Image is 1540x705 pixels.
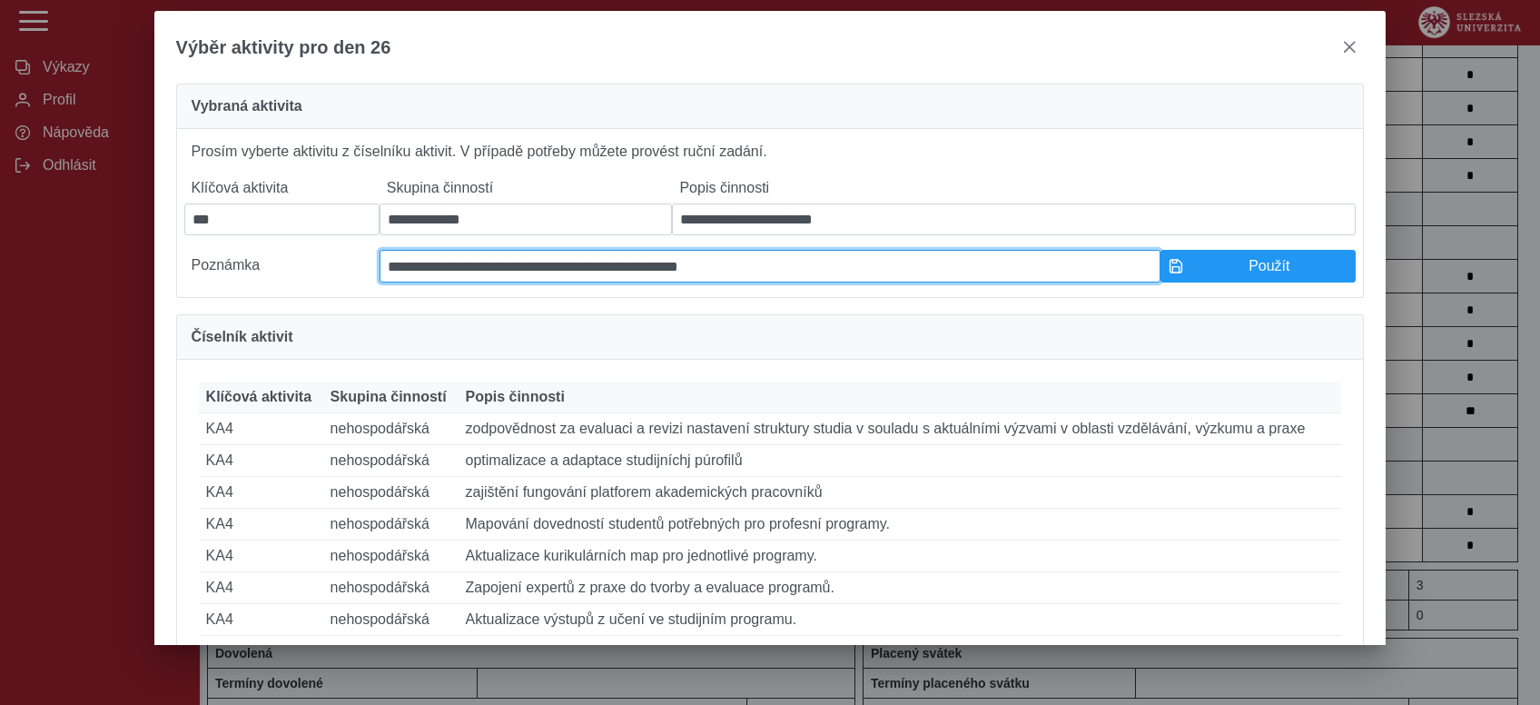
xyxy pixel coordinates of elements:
td: zodpovědnost za evaluaci a revizi nastavení struktury studia v souladu s aktuálními výzvami v obl... [459,413,1342,445]
td: KA4 [199,445,323,477]
td: Aktualizace výstupů z učení ve studijním programu. [459,604,1342,636]
td: KA4 [199,509,323,541]
label: Klíčová aktivita [184,173,380,204]
td: nehospodářská [323,413,459,445]
td: Mapování dovedností studentů potřebných pro profesní programy. [459,509,1342,541]
span: Vybraná aktivita [192,99,302,114]
label: Poznámka [184,250,380,283]
td: nehospodářská [323,477,459,509]
td: zajištění fungování platforem akademických pracovníků [459,477,1342,509]
td: nehospodářská [323,572,459,604]
td: KA4 [199,572,323,604]
td: KA4 [199,604,323,636]
td: KA4 [199,413,323,445]
td: optimalizace a adaptace studijníchj púrofilů [459,445,1342,477]
span: Popis činnosti [466,389,565,405]
td: KA4 [199,636,323,668]
span: Skupina činností [331,389,447,405]
td: Aktualizace kurikulárních map pro jednotlivé programy. [459,541,1342,572]
span: Číselník aktivit [192,330,293,344]
span: Použít [1190,258,1347,274]
span: Klíčová aktivita [206,389,312,405]
td: nehospodářská [323,604,459,636]
td: KA4 [199,541,323,572]
td: nehospodářská [323,509,459,541]
label: Popis činnosti [672,173,1356,204]
td: nehospodářská [323,636,459,668]
button: Použít [1160,250,1356,283]
td: Vytváření a testování inovativních metod výuky ve studijním programu. [459,636,1342,668]
div: Prosím vyberte aktivitu z číselníku aktivit. V případě potřeby můžete provést ruční zadání. [176,129,1365,298]
label: Skupina činností [380,173,673,204]
td: nehospodářská [323,445,459,477]
button: close [1335,33,1364,62]
td: KA4 [199,477,323,509]
td: nehospodářská [323,541,459,572]
span: Výběr aktivity pro den 26 [176,37,391,58]
td: Zapojení expertů z praxe do tvorby a evaluace programů. [459,572,1342,604]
